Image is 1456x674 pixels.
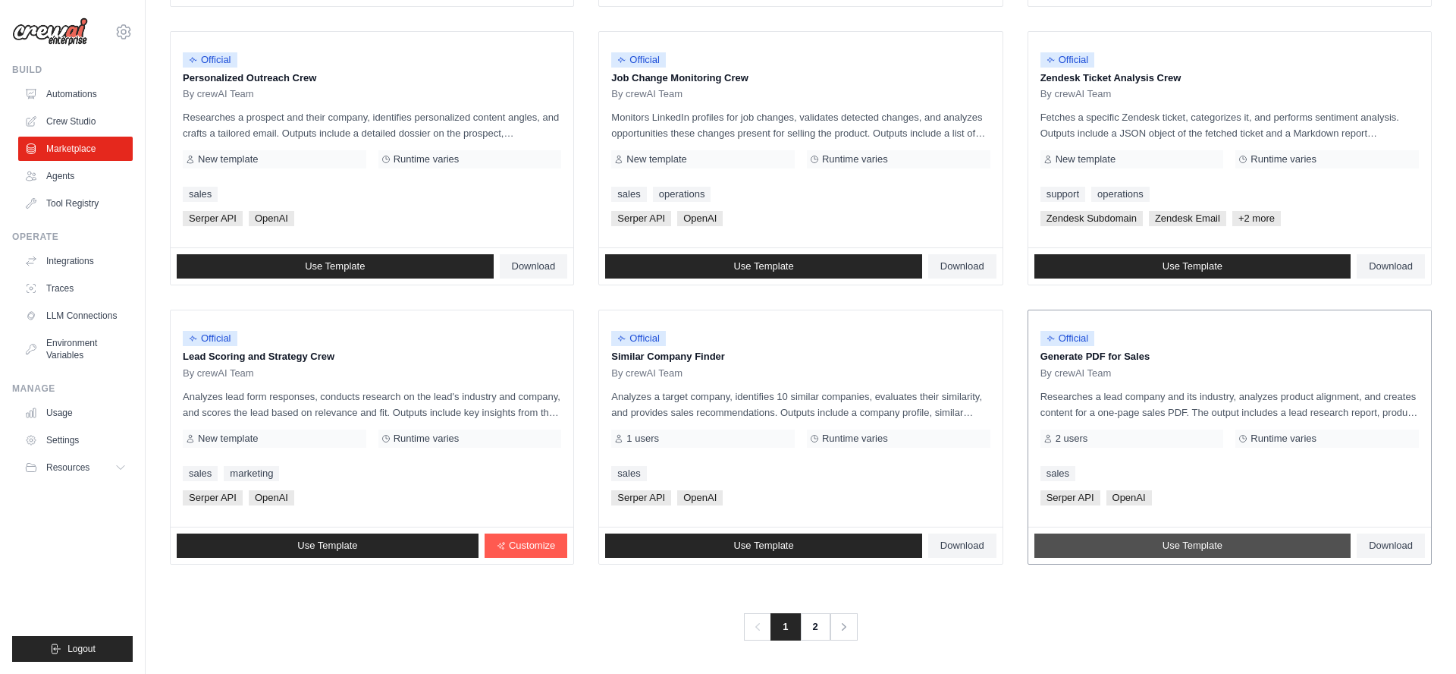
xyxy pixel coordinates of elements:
span: Official [183,52,237,68]
a: Customize [485,534,567,558]
span: OpenAI [677,490,723,505]
a: sales [1040,466,1075,481]
span: Zendesk Email [1149,211,1226,226]
span: Official [611,331,666,346]
span: By crewAI Team [1040,88,1112,100]
span: 2 users [1056,433,1088,445]
p: Fetches a specific Zendesk ticket, categorizes it, and performs sentiment analysis. Outputs inclu... [1040,109,1419,141]
p: Zendesk Ticket Analysis Crew [1040,71,1419,86]
a: Use Template [1034,254,1351,279]
a: Marketplace [18,137,133,161]
a: Use Template [177,534,479,558]
a: LLM Connections [18,304,133,328]
p: Researches a prospect and their company, identifies personalized content angles, and crafts a tai... [183,109,561,141]
span: Official [183,331,237,346]
a: Settings [18,428,133,452]
span: Download [512,260,556,272]
div: Manage [12,383,133,395]
a: operations [1091,187,1150,202]
nav: Pagination [744,613,857,641]
p: Generate PDF for Sales [1040,349,1419,364]
span: Serper API [1040,490,1100,505]
span: 1 users [626,433,659,445]
span: Official [611,52,666,68]
a: Download [1357,254,1425,279]
span: 1 [770,613,800,641]
span: Runtime varies [394,433,460,445]
a: Download [500,254,568,279]
span: Download [940,260,984,272]
a: Use Template [605,254,922,279]
p: Job Change Monitoring Crew [611,71,990,86]
span: OpenAI [677,211,723,226]
span: New template [198,433,258,445]
span: Official [1040,331,1095,346]
span: Runtime varies [1250,153,1316,165]
a: Use Template [1034,534,1351,558]
span: Runtime varies [1250,433,1316,445]
span: Use Template [1163,540,1222,552]
span: Download [1369,540,1413,552]
span: New template [1056,153,1116,165]
span: Customize [509,540,555,552]
span: Serper API [183,490,243,505]
span: By crewAI Team [611,88,682,100]
p: Analyzes lead form responses, conducts research on the lead's industry and company, and scores th... [183,389,561,420]
span: Use Template [733,260,793,272]
p: Researches a lead company and its industry, analyzes product alignment, and creates content for a... [1040,389,1419,420]
span: Runtime varies [394,153,460,165]
a: Integrations [18,249,133,273]
span: Serper API [183,211,243,226]
img: Logo [12,17,88,46]
span: By crewAI Team [1040,367,1112,380]
span: Use Template [297,540,357,552]
span: Resources [46,461,89,474]
span: Use Template [733,540,793,552]
a: Download [1357,534,1425,558]
p: Similar Company Finder [611,349,990,364]
span: OpenAI [1106,490,1152,505]
span: New template [198,153,258,165]
span: Official [1040,52,1095,68]
span: Serper API [611,490,671,505]
span: Runtime varies [822,153,888,165]
a: Use Template [605,534,922,558]
span: Use Template [305,260,365,272]
span: By crewAI Team [611,367,682,380]
p: Lead Scoring and Strategy Crew [183,349,561,364]
span: Download [1369,260,1413,272]
span: Download [940,540,984,552]
span: Runtime varies [822,433,888,445]
a: 2 [800,613,830,641]
p: Monitors LinkedIn profiles for job changes, validates detected changes, and analyzes opportunitie... [611,109,990,141]
span: New template [626,153,686,165]
div: Operate [12,231,133,243]
span: Logout [67,643,96,655]
a: Tool Registry [18,191,133,216]
a: Use Template [177,254,494,279]
p: Personalized Outreach Crew [183,71,561,86]
span: By crewAI Team [183,367,254,380]
div: Build [12,64,133,76]
a: Traces [18,276,133,301]
span: +2 more [1232,211,1281,226]
a: Usage [18,401,133,425]
a: sales [183,466,218,481]
span: OpenAI [249,211,294,226]
a: Crew Studio [18,109,133,134]
span: Zendesk Subdomain [1040,211,1143,226]
a: Environment Variables [18,331,133,367]
span: OpenAI [249,490,294,505]
a: sales [611,187,646,202]
p: Analyzes a target company, identifies 10 similar companies, evaluates their similarity, and provi... [611,389,990,420]
button: Logout [12,636,133,662]
button: Resources [18,455,133,480]
a: Download [928,534,996,558]
a: Download [928,254,996,279]
a: marketing [224,466,279,481]
a: support [1040,187,1085,202]
span: Serper API [611,211,671,226]
a: Automations [18,82,133,106]
a: operations [653,187,711,202]
a: sales [611,466,646,481]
